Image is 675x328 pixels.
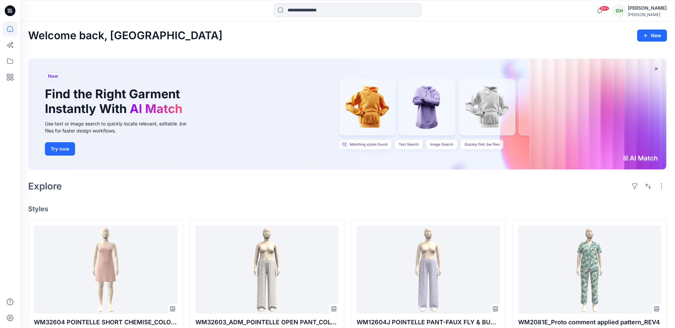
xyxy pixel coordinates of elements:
[195,318,339,327] p: WM32603_ADM_POINTELLE OPEN PANT_COLORWAY
[45,142,75,156] button: Try now
[518,225,662,314] a: WM2081E_Proto comment applied pattern_REV4
[45,87,186,116] h1: Find the Right Garment Instantly With
[357,318,500,327] p: WM12604J POINTELLE PANT-FAUX FLY & BUTTONS + PICOT_COLORWAY
[628,4,667,12] div: [PERSON_NAME]
[628,12,667,17] div: [PERSON_NAME]
[599,6,609,11] span: 99+
[28,30,223,42] h2: Welcome back, [GEOGRAPHIC_DATA]
[130,101,182,116] span: AI Match
[637,30,667,42] button: New
[357,225,500,314] a: WM12604J POINTELLE PANT-FAUX FLY & BUTTONS + PICOT_COLORWAY
[48,72,58,80] span: New
[28,205,667,213] h4: Styles
[45,120,196,134] div: Use text or image search to quickly locate relevant, editable .bw files for faster design workflows.
[34,225,177,314] a: WM32604 POINTELLE SHORT CHEMISE_COLORWAY
[34,318,177,327] p: WM32604 POINTELLE SHORT CHEMISE_COLORWAY
[613,5,625,17] div: GH
[28,181,62,192] h2: Explore
[518,318,662,327] p: WM2081E_Proto comment applied pattern_REV4
[195,225,339,314] a: WM32603_ADM_POINTELLE OPEN PANT_COLORWAY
